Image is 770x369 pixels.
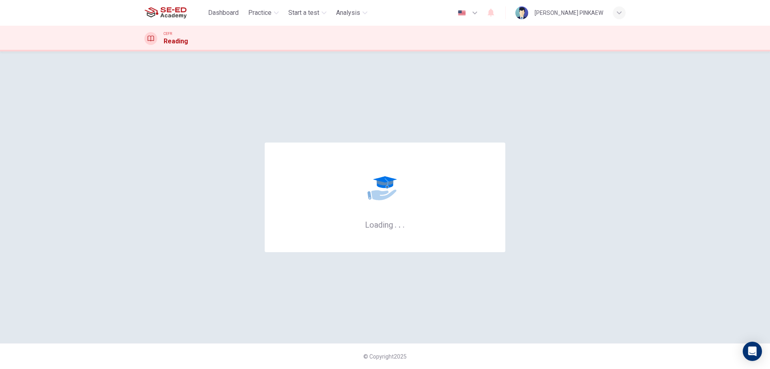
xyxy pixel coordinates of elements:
[402,217,405,230] h6: .
[248,8,272,18] span: Practice
[164,37,188,46] h1: Reading
[394,217,397,230] h6: .
[535,8,603,18] div: [PERSON_NAME] PINKAEW
[285,6,330,20] button: Start a test
[743,342,762,361] div: Open Intercom Messenger
[515,6,528,19] img: Profile picture
[205,6,242,20] button: Dashboard
[365,219,405,230] h6: Loading
[336,8,360,18] span: Analysis
[333,6,371,20] button: Analysis
[288,8,319,18] span: Start a test
[208,8,239,18] span: Dashboard
[398,217,401,230] h6: .
[164,31,172,37] span: CEFR
[144,5,186,21] img: SE-ED Academy logo
[457,10,467,16] img: en
[363,353,407,360] span: © Copyright 2025
[245,6,282,20] button: Practice
[144,5,205,21] a: SE-ED Academy logo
